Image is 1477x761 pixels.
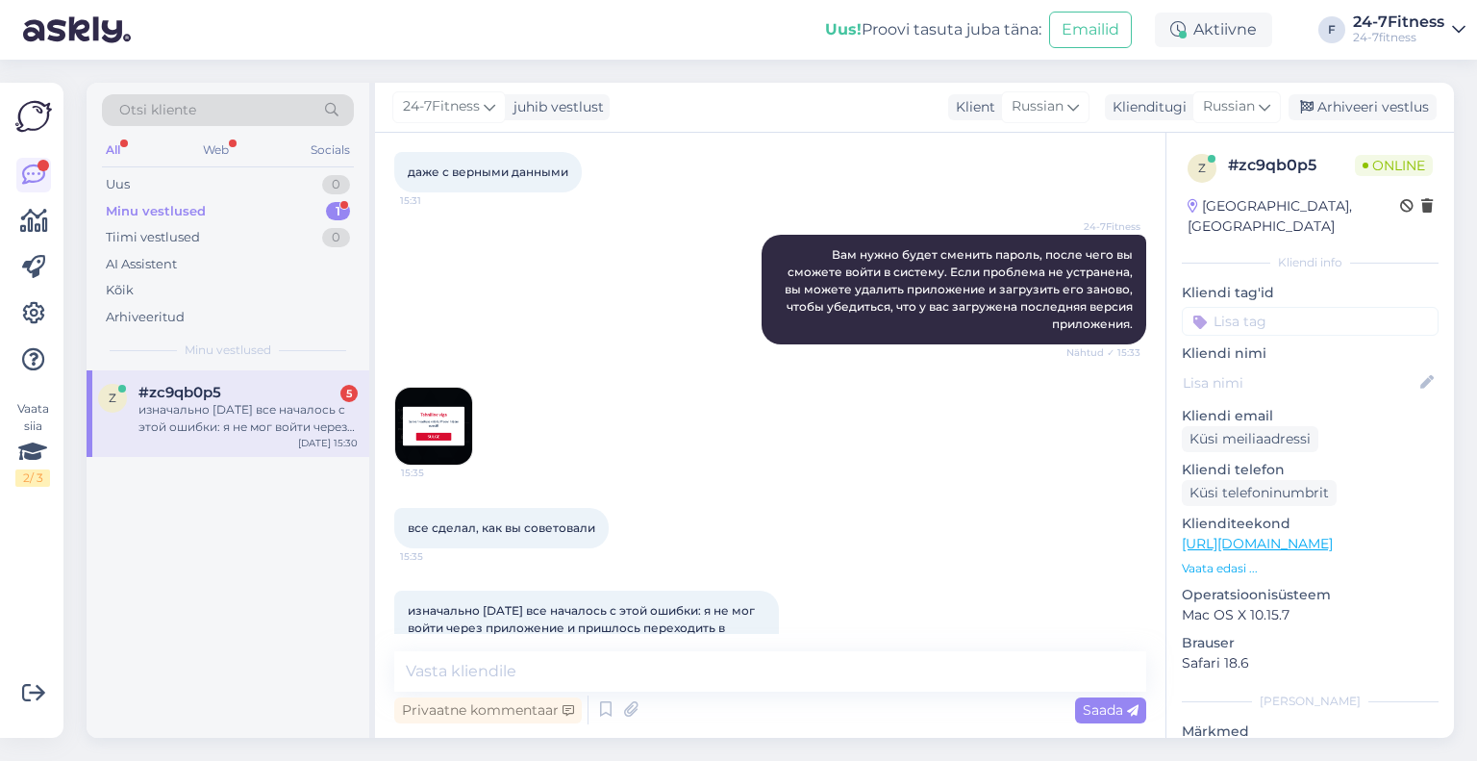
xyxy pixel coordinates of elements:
[1012,96,1064,117] span: Russian
[1182,693,1439,710] div: [PERSON_NAME]
[785,247,1136,331] span: Вам нужно будет сменить пароль, после чего вы сможете войти в систему. Если проблема не устранена...
[185,342,271,359] span: Minu vestlused
[1105,97,1187,117] div: Klienditugi
[1353,30,1444,45] div: 24-7fitness
[1183,372,1416,393] input: Lisa nimi
[400,549,472,564] span: 15:35
[408,165,568,179] span: даже с верными данными
[825,18,1041,41] div: Proovi tasuta juba täna:
[106,228,200,247] div: Tiimi vestlused
[322,228,350,247] div: 0
[15,469,50,487] div: 2 / 3
[106,308,185,327] div: Arhiveeritud
[400,193,472,208] span: 15:31
[15,98,52,135] img: Askly Logo
[1182,283,1439,303] p: Kliendi tag'id
[1049,12,1132,48] button: Emailid
[1289,94,1437,120] div: Arhiveeri vestlus
[401,466,473,480] span: 15:35
[109,391,116,405] span: z
[1228,154,1355,177] div: # zc9qb0p5
[1182,307,1439,336] input: Lisa tag
[138,401,358,436] div: изначально [DATE] все началось с этой ошибки: я не мог войти через приложение и пришлось переходи...
[408,603,758,652] span: изначально [DATE] все началось с этой ошибки: я не мог войти через приложение и пришлось переходи...
[506,97,604,117] div: juhib vestlust
[106,281,134,300] div: Kõik
[1068,219,1140,234] span: 24-7Fitness
[1188,196,1400,237] div: [GEOGRAPHIC_DATA], [GEOGRAPHIC_DATA]
[298,436,358,450] div: [DATE] 15:30
[1182,480,1337,506] div: Küsi telefoninumbrit
[1182,460,1439,480] p: Kliendi telefon
[102,138,124,163] div: All
[1182,514,1439,534] p: Klienditeekond
[1203,96,1255,117] span: Russian
[1182,722,1439,742] p: Märkmed
[1198,161,1206,175] span: z
[394,698,582,723] div: Privaatne kommentaar
[106,255,177,274] div: AI Assistent
[15,400,50,487] div: Vaata siia
[1182,426,1318,452] div: Küsi meiliaadressi
[1182,653,1439,673] p: Safari 18.6
[1182,254,1439,271] div: Kliendi info
[138,384,221,401] span: #zc9qb0p5
[1318,16,1345,43] div: F
[1182,560,1439,577] p: Vaata edasi ...
[322,175,350,194] div: 0
[1182,343,1439,364] p: Kliendi nimi
[340,385,358,402] div: 5
[1182,535,1333,552] a: [URL][DOMAIN_NAME]
[395,388,472,465] img: Attachment
[1066,345,1140,360] span: Nähtud ✓ 15:33
[106,175,130,194] div: Uus
[326,202,350,221] div: 1
[948,97,995,117] div: Klient
[1182,585,1439,605] p: Operatsioonisüsteem
[1355,155,1433,176] span: Online
[1353,14,1465,45] a: 24-7Fitness24-7fitness
[408,520,595,535] span: все сделал, как вы советовали
[106,202,206,221] div: Minu vestlused
[1083,701,1139,719] span: Saada
[1182,605,1439,625] p: Mac OS X 10.15.7
[403,96,480,117] span: 24-7Fitness
[1182,406,1439,426] p: Kliendi email
[1155,13,1272,47] div: Aktiivne
[1182,633,1439,653] p: Brauser
[119,100,196,120] span: Otsi kliente
[307,138,354,163] div: Socials
[1353,14,1444,30] div: 24-7Fitness
[199,138,233,163] div: Web
[825,20,862,38] b: Uus!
